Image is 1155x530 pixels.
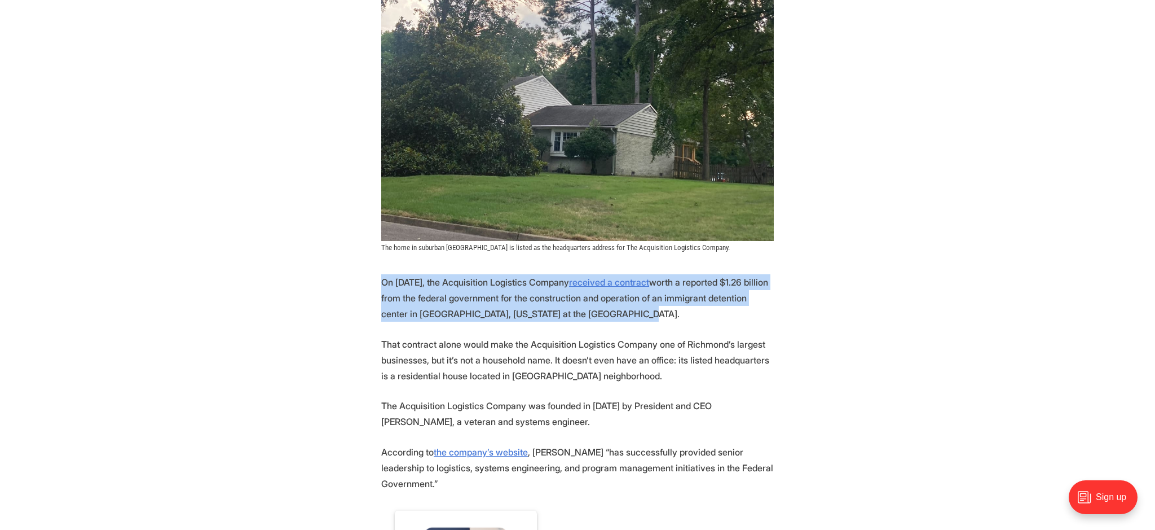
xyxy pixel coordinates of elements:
p: According to , [PERSON_NAME] “has successfully provided senior leadership to logistics, systems e... [381,444,774,492]
p: The Acquisition Logistics Company was founded in [DATE] by President and CEO [PERSON_NAME], a vet... [381,398,774,430]
span: The home in suburban [GEOGRAPHIC_DATA] is listed as the headquarters address for The Acquisition ... [381,243,730,252]
p: On [DATE], the Acquisition Logistics Company worth a reported $1.26 billion from the federal gove... [381,274,774,322]
p: That contract alone would make the Acquisition Logistics Company one of Richmond’s largest busine... [381,336,774,384]
a: received a contract [569,277,649,288]
a: the company’s website [434,446,528,458]
iframe: portal-trigger [1059,475,1155,530]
